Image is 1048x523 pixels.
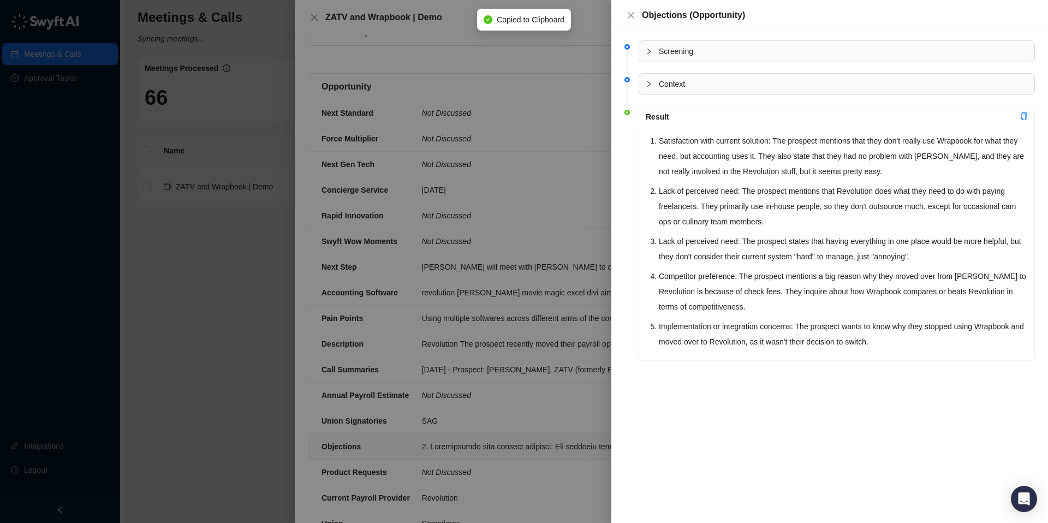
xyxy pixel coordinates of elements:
[659,133,1028,179] li: Satisfaction with current solution: The prospect mentions that they don't really use Wrapbook for...
[659,45,1028,57] span: Screening
[624,9,638,22] button: Close
[659,319,1028,349] li: Implementation or integration concerns: The prospect wants to know why they stopped using Wrapboo...
[659,234,1028,264] li: Lack of perceived need: The prospect states that having everything in one place would be more hel...
[627,11,635,20] span: close
[1011,486,1037,512] div: Open Intercom Messenger
[646,111,1020,123] div: Result
[659,78,1028,90] span: Context
[646,81,652,87] span: collapsed
[659,269,1028,314] li: Competitor preference: The prospect mentions a big reason why they moved over from [PERSON_NAME] ...
[642,9,1035,22] div: Objections (Opportunity)
[639,74,1034,94] div: Context
[484,15,492,24] span: check-circle
[659,183,1028,229] li: Lack of perceived need: The prospect mentions that Revolution does what they need to do with payi...
[639,41,1034,62] div: Screening
[646,48,652,55] span: collapsed
[1020,112,1028,120] span: copy
[497,14,564,26] span: Copied to Clipboard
